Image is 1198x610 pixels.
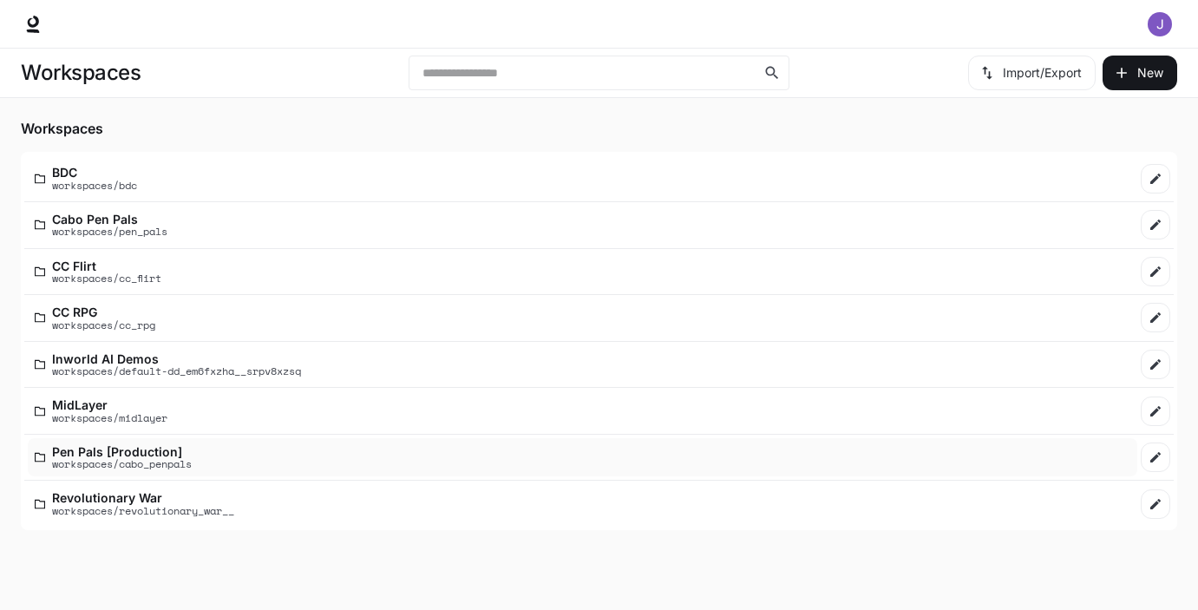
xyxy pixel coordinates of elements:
a: Edit workspace [1141,443,1170,472]
img: User avatar [1148,12,1172,36]
a: Edit workspace [1141,210,1170,239]
p: Cabo Pen Pals [52,213,167,226]
p: CC RPG [52,305,155,318]
a: Edit workspace [1141,397,1170,426]
p: workspaces/default-dd_em6fxzha__srpv8xzsq [52,365,301,377]
p: workspaces/midlayer [52,412,167,423]
button: Create workspace [1103,56,1177,90]
a: Edit workspace [1141,350,1170,379]
a: Edit workspace [1141,257,1170,286]
a: Edit workspace [1141,164,1170,193]
button: Import/Export [968,56,1096,90]
button: User avatar [1142,7,1177,42]
a: MidLayerworkspaces/midlayer [28,391,1137,430]
a: Pen Pals [Production]workspaces/cabo_penpals [28,438,1137,477]
p: workspaces/revolutionary_war__ [52,505,234,516]
h1: Workspaces [21,56,141,90]
p: workspaces/pen_pals [52,226,167,237]
p: workspaces/bdc [52,180,137,191]
p: Inworld AI Demos [52,352,301,365]
a: CC Flirtworkspaces/cc_flirt [28,253,1137,292]
p: workspaces/cabo_penpals [52,458,192,469]
p: Pen Pals [Production] [52,445,192,458]
a: Inworld AI Demosworkspaces/default-dd_em6fxzha__srpv8xzsq [28,345,1137,384]
p: MidLayer [52,398,167,411]
a: Revolutionary Warworkspaces/revolutionary_war__ [28,484,1137,523]
a: Edit workspace [1141,489,1170,519]
p: CC Flirt [52,259,161,272]
h5: Workspaces [21,119,1177,138]
p: BDC [52,166,137,179]
p: Revolutionary War [52,491,234,504]
p: workspaces/cc_rpg [52,319,155,331]
a: Edit workspace [1141,303,1170,332]
p: workspaces/cc_flirt [52,272,161,284]
a: CC RPGworkspaces/cc_rpg [28,298,1137,338]
a: Cabo Pen Palsworkspaces/pen_pals [28,206,1137,245]
a: BDCworkspaces/bdc [28,159,1137,198]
